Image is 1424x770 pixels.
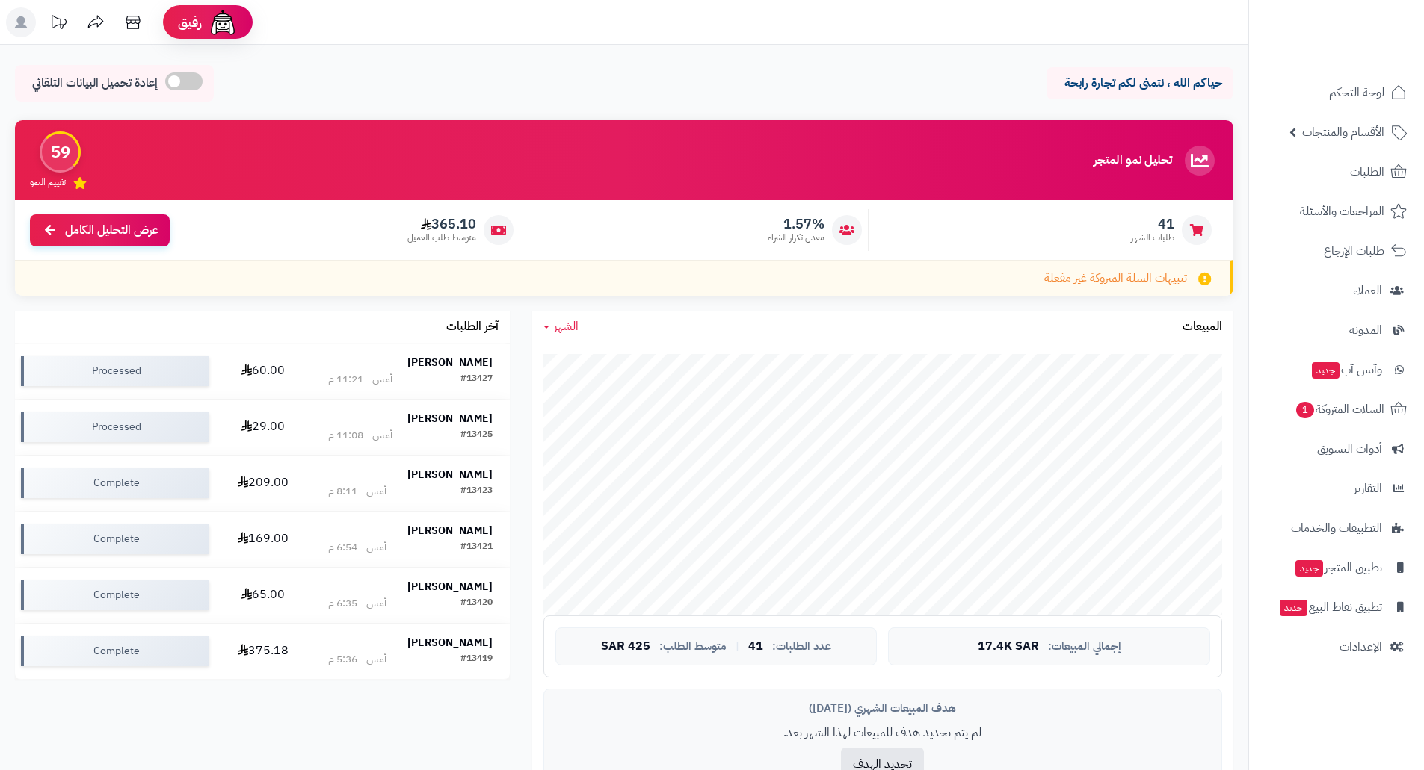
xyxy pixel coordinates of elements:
div: #13421 [460,540,493,555]
td: 375.18 [215,624,311,679]
td: 209.00 [215,456,311,511]
span: | [736,641,739,652]
a: وآتس آبجديد [1258,352,1415,388]
span: التقارير [1354,478,1382,499]
span: الشهر [554,317,579,335]
span: طلبات الشهر [1131,232,1174,244]
span: رفيق [178,13,202,31]
span: 17.4K SAR [978,640,1039,653]
span: السلات المتروكة [1295,399,1384,420]
span: العملاء [1353,280,1382,301]
div: #13427 [460,372,493,387]
span: عدد الطلبات: [772,640,831,653]
div: Processed [21,412,209,442]
span: جديد [1312,362,1340,379]
td: 169.00 [215,512,311,567]
div: أمس - 11:08 م [328,428,392,443]
a: تطبيق نقاط البيعجديد [1258,589,1415,625]
div: هدف المبيعات الشهري ([DATE]) [555,701,1210,716]
a: تحديثات المنصة [40,7,77,41]
div: #13423 [460,484,493,499]
span: جديد [1280,600,1307,616]
a: طلبات الإرجاع [1258,233,1415,269]
span: الطلبات [1350,161,1384,182]
td: 60.00 [215,344,311,399]
div: أمس - 8:11 م [328,484,386,499]
strong: [PERSON_NAME] [407,411,493,426]
strong: [PERSON_NAME] [407,467,493,482]
div: #13419 [460,652,493,667]
div: أمس - 6:54 م [328,540,386,555]
span: أدوات التسويق [1317,438,1382,459]
span: معدل تكرار الشراء [768,232,824,244]
div: Complete [21,524,209,554]
span: المدونة [1349,320,1382,341]
strong: [PERSON_NAME] [407,635,493,651]
span: متوسط الطلب: [659,640,727,653]
div: Complete [21,580,209,610]
div: Complete [21,636,209,666]
td: 29.00 [215,400,311,455]
a: الإعدادات [1258,629,1415,665]
a: تطبيق المتجرجديد [1258,550,1415,586]
strong: [PERSON_NAME] [407,579,493,594]
img: logo-2.png [1322,11,1410,43]
span: 1 [1296,402,1314,418]
span: وآتس آب [1310,359,1382,380]
span: 365.10 [407,216,476,232]
span: إجمالي المبيعات: [1048,640,1121,653]
span: تقييم النمو [30,176,66,189]
span: 425 SAR [601,640,650,653]
div: Complete [21,468,209,498]
a: التقارير [1258,471,1415,506]
span: طلبات الإرجاع [1324,240,1384,261]
span: تطبيق المتجر [1294,557,1382,578]
h3: المبيعات [1183,320,1222,334]
a: أدوات التسويق [1258,431,1415,467]
a: الطلبات [1258,154,1415,190]
strong: [PERSON_NAME] [407,355,493,370]
span: تطبيق نقاط البيع [1278,597,1382,618]
a: لوحة التحكم [1258,75,1415,111]
span: تنبيهات السلة المتروكة غير مفعلة [1044,270,1187,287]
div: #13425 [460,428,493,443]
span: عرض التحليل الكامل [65,222,158,239]
span: 41 [1131,216,1174,232]
span: 1.57% [768,216,824,232]
span: متوسط طلب العميل [407,232,476,244]
h3: آخر الطلبات [446,320,499,334]
a: الشهر [543,318,579,335]
span: جديد [1295,560,1323,577]
div: أمس - 5:36 م [328,652,386,667]
span: إعادة تحميل البيانات التلقائي [32,75,158,92]
a: السلات المتروكة1 [1258,391,1415,427]
span: الإعدادات [1340,636,1382,657]
td: 65.00 [215,568,311,623]
p: حياكم الله ، نتمنى لكم تجارة رابحة [1058,75,1222,92]
a: العملاء [1258,273,1415,308]
div: أمس - 6:35 م [328,596,386,611]
a: المراجعات والأسئلة [1258,193,1415,229]
strong: [PERSON_NAME] [407,523,493,538]
a: عرض التحليل الكامل [30,214,170,246]
p: لم يتم تحديد هدف للمبيعات لهذا الشهر بعد. [555,724,1210,742]
img: ai-face.png [208,7,238,37]
div: #13420 [460,596,493,611]
div: Processed [21,356,209,386]
span: الأقسام والمنتجات [1302,122,1384,143]
span: 41 [748,640,763,653]
span: التطبيقات والخدمات [1291,518,1382,538]
span: لوحة التحكم [1329,82,1384,103]
span: المراجعات والأسئلة [1300,201,1384,222]
div: أمس - 11:21 م [328,372,392,387]
a: المدونة [1258,312,1415,348]
h3: تحليل نمو المتجر [1094,154,1172,167]
a: التطبيقات والخدمات [1258,510,1415,546]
